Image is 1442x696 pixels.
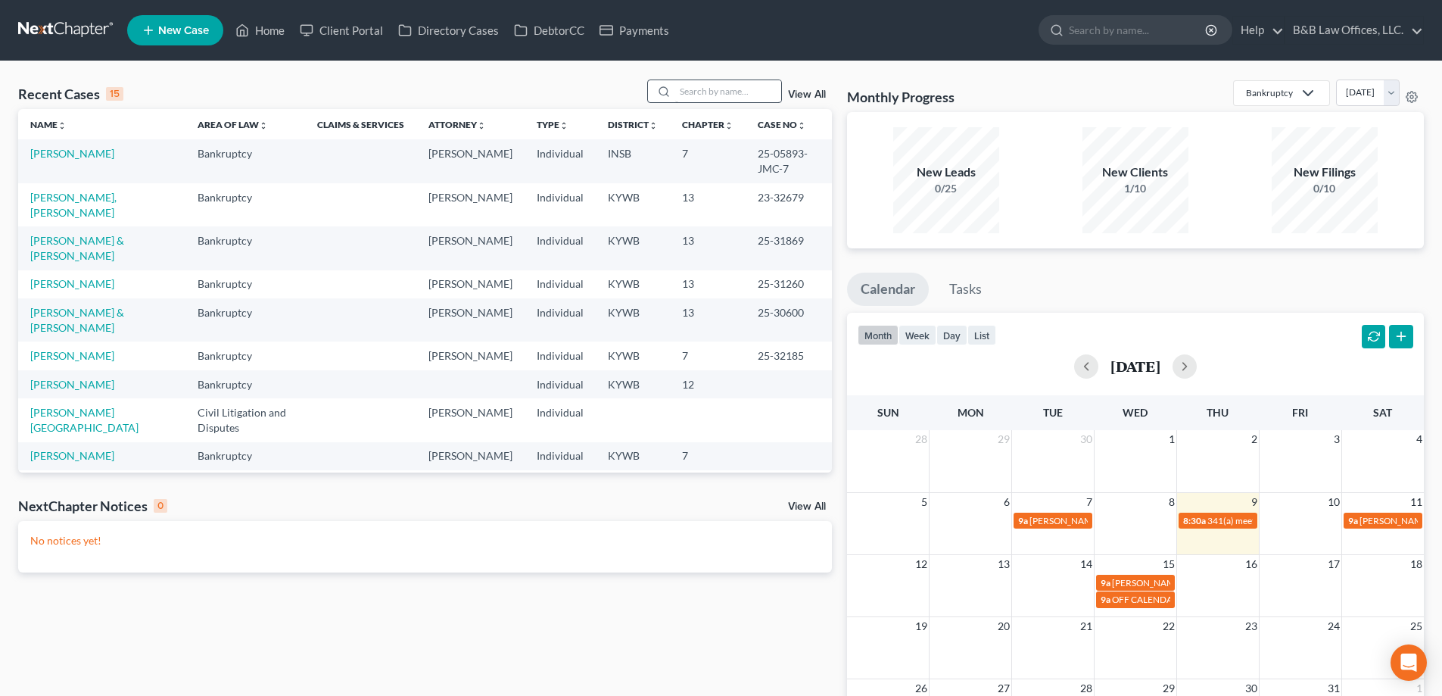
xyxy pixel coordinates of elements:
[1069,16,1207,44] input: Search by name...
[1167,430,1176,448] span: 1
[788,501,826,512] a: View All
[30,277,114,290] a: [PERSON_NAME]
[525,398,596,442] td: Individual
[1079,430,1094,448] span: 30
[1043,406,1063,419] span: Tue
[596,342,670,370] td: KYWB
[724,121,733,130] i: unfold_more
[18,85,123,103] div: Recent Cases
[1250,493,1259,511] span: 9
[416,442,525,470] td: [PERSON_NAME]
[1373,406,1392,419] span: Sat
[1018,515,1028,526] span: 9a
[1079,617,1094,635] span: 21
[996,430,1011,448] span: 29
[1272,164,1378,181] div: New Filings
[185,342,306,370] td: Bankruptcy
[506,17,592,44] a: DebtorCC
[1101,594,1110,605] span: 9a
[30,449,114,462] a: [PERSON_NAME]
[936,273,995,306] a: Tasks
[1082,181,1188,196] div: 1/10
[185,442,306,470] td: Bankruptcy
[1112,577,1400,588] span: [PERSON_NAME] -Trustee objection to application to waive FF due 10/14
[1161,617,1176,635] span: 22
[670,442,746,470] td: 7
[649,121,658,130] i: unfold_more
[259,121,268,130] i: unfold_more
[18,497,167,515] div: NextChapter Notices
[416,470,525,498] td: [PERSON_NAME]
[1332,430,1341,448] span: 3
[596,370,670,398] td: KYWB
[1285,17,1423,44] a: B&B Law Offices, LLC.
[391,17,506,44] a: Directory Cases
[525,270,596,298] td: Individual
[596,298,670,342] td: KYWB
[185,226,306,270] td: Bankruptcy
[30,147,114,160] a: [PERSON_NAME]
[596,183,670,226] td: KYWB
[670,226,746,270] td: 13
[1391,645,1427,681] div: Open Intercom Messenger
[30,191,117,219] a: [PERSON_NAME], [PERSON_NAME]
[682,119,733,130] a: Chapterunfold_more
[1085,493,1094,511] span: 7
[1233,17,1284,44] a: Help
[537,119,568,130] a: Typeunfold_more
[428,119,486,130] a: Attorneyunfold_more
[1029,515,1344,526] span: [PERSON_NAME], Jr., [PERSON_NAME] (7) last day to oppose discharge [DATE]
[185,270,306,298] td: Bankruptcy
[416,183,525,226] td: [PERSON_NAME]
[1409,555,1424,573] span: 18
[1123,406,1148,419] span: Wed
[228,17,292,44] a: Home
[154,499,167,513] div: 0
[525,226,596,270] td: Individual
[1326,493,1341,511] span: 10
[30,306,124,334] a: [PERSON_NAME] & [PERSON_NAME]
[185,398,306,442] td: Civil Litigation and Disputes
[877,406,899,419] span: Sun
[525,370,596,398] td: Individual
[1409,493,1424,511] span: 11
[893,181,999,196] div: 0/25
[1409,617,1424,635] span: 25
[847,273,929,306] a: Calendar
[746,183,832,226] td: 23-32679
[30,234,124,262] a: [PERSON_NAME] & [PERSON_NAME]
[914,430,929,448] span: 28
[416,226,525,270] td: [PERSON_NAME]
[525,139,596,183] td: Individual
[788,89,826,100] a: View All
[746,226,832,270] td: 25-31869
[30,349,114,362] a: [PERSON_NAME]
[858,325,899,345] button: month
[30,119,67,130] a: Nameunfold_more
[292,17,391,44] a: Client Portal
[1326,555,1341,573] span: 17
[847,88,955,106] h3: Monthly Progress
[967,325,996,345] button: list
[1292,406,1308,419] span: Fri
[305,109,416,139] th: Claims & Services
[746,139,832,183] td: 25-05893-JMC-7
[914,555,929,573] span: 12
[30,378,114,391] a: [PERSON_NAME]
[477,121,486,130] i: unfold_more
[1112,594,1420,605] span: OFF CALENDAR [PERSON_NAME] (13) Show Cause Hearing [DATE] 9:00 a.m.
[996,555,1011,573] span: 13
[58,121,67,130] i: unfold_more
[1415,430,1424,448] span: 4
[1167,493,1176,511] span: 8
[670,183,746,226] td: 13
[670,298,746,342] td: 13
[525,342,596,370] td: Individual
[893,164,999,181] div: New Leads
[675,80,781,102] input: Search by name...
[1272,181,1378,196] div: 0/10
[559,121,568,130] i: unfold_more
[416,398,525,442] td: [PERSON_NAME]
[1326,617,1341,635] span: 24
[592,17,677,44] a: Payments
